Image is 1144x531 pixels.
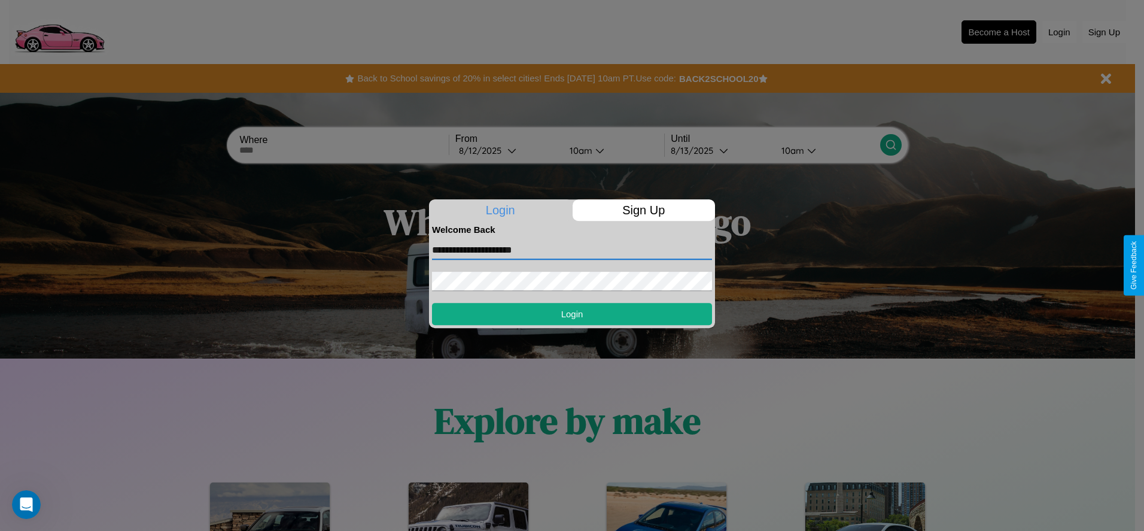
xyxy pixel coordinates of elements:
[432,303,712,325] button: Login
[12,490,41,519] iframe: Intercom live chat
[573,199,716,221] p: Sign Up
[1130,241,1138,290] div: Give Feedback
[432,224,712,235] h4: Welcome Back
[429,199,572,221] p: Login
